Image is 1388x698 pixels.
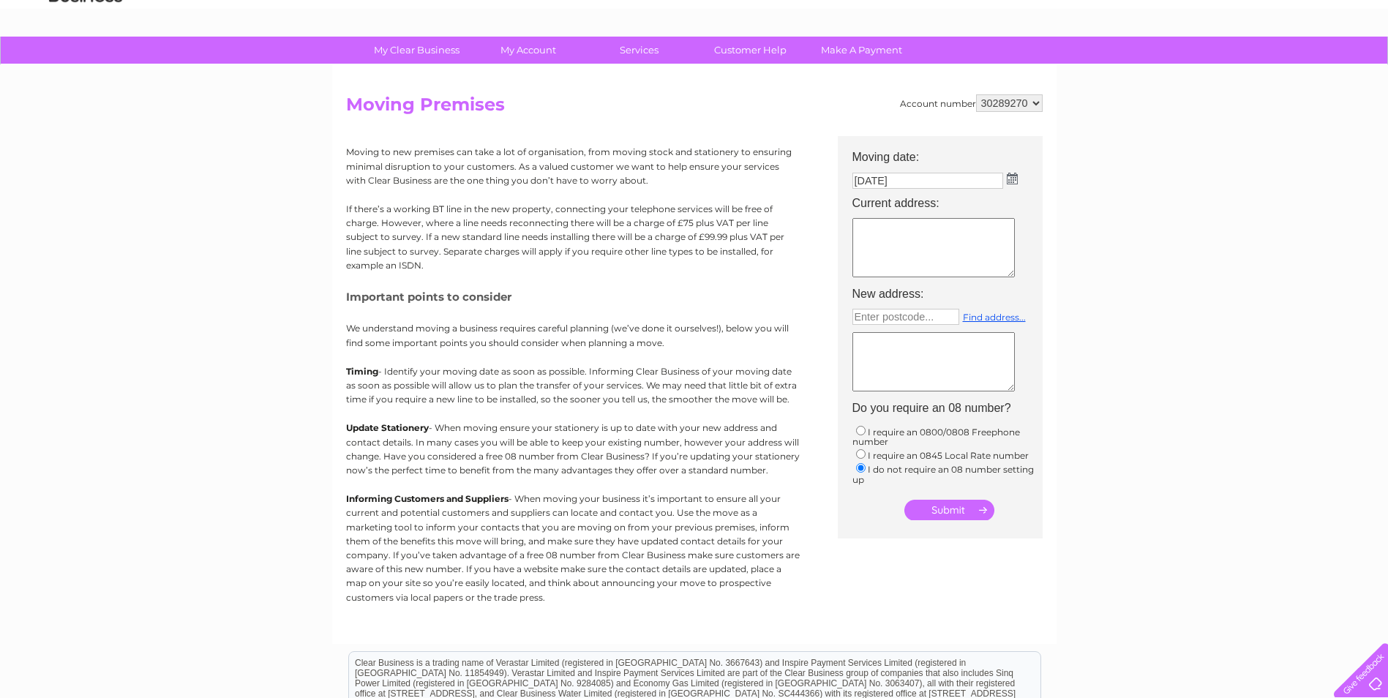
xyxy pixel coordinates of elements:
p: Moving to new premises can take a lot of organisation, from moving stock and stationery to ensuri... [346,145,800,187]
h5: Important points to consider [346,290,800,303]
th: Do you require an 08 number? [845,397,1050,419]
a: Customer Help [690,37,811,64]
p: - When moving ensure your stationery is up to date with your new address and contact details. In ... [346,421,800,477]
h2: Moving Premises [346,94,1043,122]
img: logo.png [48,38,123,83]
a: My Account [468,37,588,64]
a: Energy [1167,62,1199,73]
a: Contact [1291,62,1327,73]
div: Clear Business is a trading name of Verastar Limited (registered in [GEOGRAPHIC_DATA] No. 3667643... [349,8,1040,71]
th: Moving date: [845,136,1050,168]
a: Blog [1261,62,1282,73]
a: 0333 014 3131 [1112,7,1213,26]
p: We understand moving a business requires careful planning (we’ve done it ourselves!), below you w... [346,321,800,349]
a: Services [579,37,699,64]
b: Timing [346,366,378,377]
a: Log out [1340,62,1374,73]
p: - When moving your business it’s important to ensure all your current and potential customers and... [346,492,800,604]
input: Submit [904,500,994,520]
a: Find address... [963,312,1026,323]
p: - Identify your moving date as soon as possible. Informing Clear Business of your moving date as ... [346,364,800,407]
th: Current address: [845,192,1050,214]
a: Make A Payment [801,37,922,64]
th: New address: [845,283,1050,305]
b: Update Stationery [346,422,429,433]
a: My Clear Business [356,37,477,64]
a: Telecoms [1208,62,1252,73]
b: Informing Customers and Suppliers [346,493,509,504]
img: ... [1007,173,1018,184]
a: Water [1130,62,1158,73]
div: Account number [900,94,1043,112]
td: I require an 0800/0808 Freephone number I require an 0845 Local Rate number I do not require an 0... [845,420,1050,489]
p: If there’s a working BT line in the new property, connecting your telephone services will be free... [346,202,800,272]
